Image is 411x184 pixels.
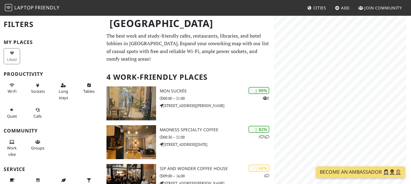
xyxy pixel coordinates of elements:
span: Join Community [364,5,402,11]
span: Cities [313,5,326,11]
p: 09:00 – 16:00 [160,173,274,179]
a: Mon Sucrée | 90% 2 Mon Sucrée 08:00 – 21:00 [STREET_ADDRESS][PERSON_NAME] [103,86,274,120]
p: 08:30 – 21:00 [160,134,274,140]
h3: Community [4,128,99,134]
a: Join Community [356,2,404,13]
p: 2 [263,95,269,101]
a: Add [333,2,352,13]
h3: Mon Sucrée [160,89,274,94]
span: Stable Wi-Fi [8,89,16,94]
span: Video/audio calls [33,113,42,119]
p: [STREET_ADDRESS][PERSON_NAME] [160,103,274,109]
a: LaptopFriendly LaptopFriendly [5,3,60,13]
a: Become an Ambassador 🤵🏻‍♀️🤵🏾‍♂️🤵🏼‍♀️ [316,166,405,178]
span: Quiet [7,113,17,119]
a: Cities [305,2,329,13]
h3: Madness Specialty Coffee [160,127,274,132]
button: Calls [29,105,46,121]
button: Tables [81,80,97,96]
h2: Filters [4,15,99,34]
span: Friendly [35,4,59,11]
img: LaptopFriendly [5,4,12,11]
h3: My Places [4,39,99,45]
a: Madness Specialty Coffee | 82% 11 Madness Specialty Coffee 08:30 – 21:00 [STREET_ADDRESS][DATE] [103,125,274,159]
div: | 82% [249,126,269,133]
button: Groups [29,137,46,153]
div: | 90% [249,87,269,94]
img: Madness Specialty Coffee [106,125,156,159]
p: 1 [264,173,269,179]
span: Long stays [59,89,68,100]
button: Long stays [55,80,71,102]
button: Quiet [4,105,20,121]
h3: Sip and Wonder Coffee House [160,166,274,171]
button: Work vibe [4,137,20,159]
span: Power sockets [31,89,45,94]
h3: Productivity [4,71,99,77]
h3: Service [4,166,99,172]
span: Work-friendly tables [83,89,95,94]
button: Wi-Fi [4,80,20,96]
span: Laptop [14,4,34,11]
p: 08:00 – 21:00 [160,95,274,101]
p: The best work and study-friendly cafes, restaurants, libraries, and hotel lobbies in [GEOGRAPHIC_... [106,32,270,63]
p: 1 1 [258,134,269,140]
div: | 68% [249,165,269,172]
button: Sockets [29,80,46,96]
p: [STREET_ADDRESS][DATE] [160,142,274,147]
span: People working [7,145,17,157]
h2: 4 Work-Friendly Places [106,68,270,86]
span: Add [341,5,350,11]
img: Mon Sucrée [106,86,156,120]
h1: [GEOGRAPHIC_DATA] [105,15,273,32]
span: Group tables [31,145,44,151]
